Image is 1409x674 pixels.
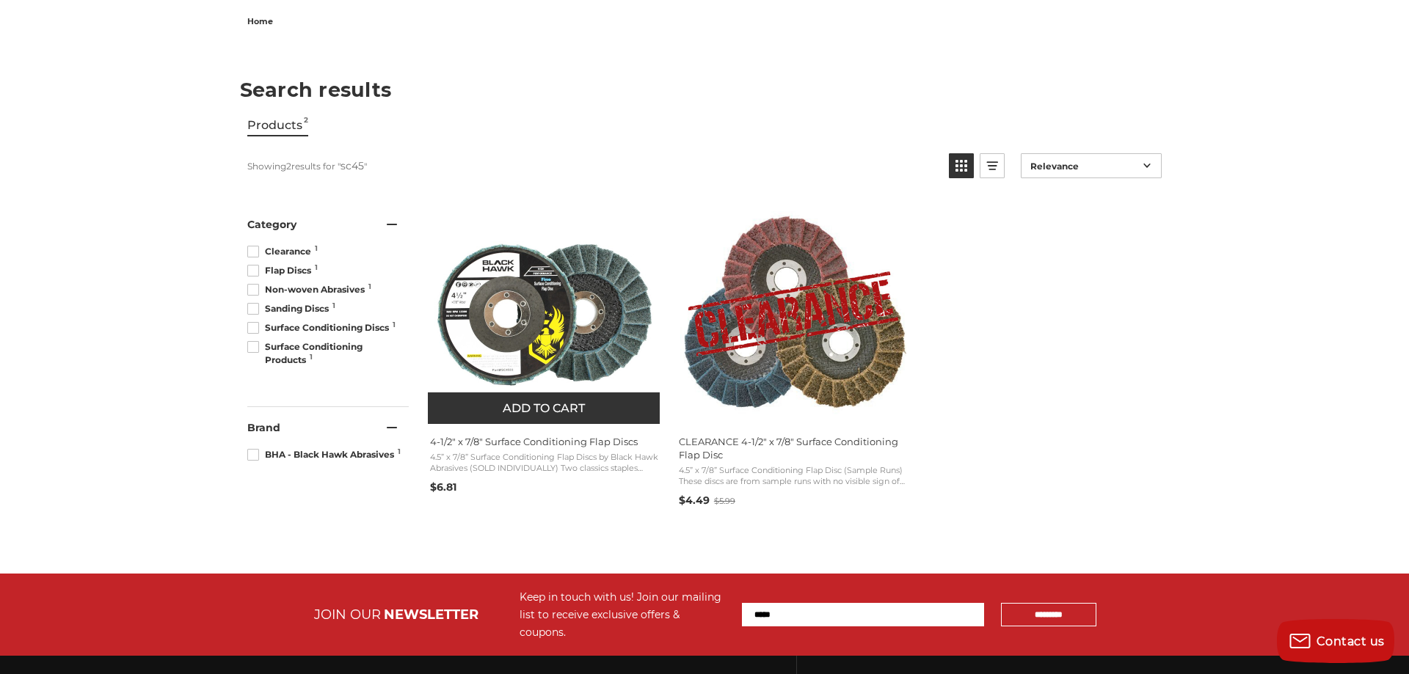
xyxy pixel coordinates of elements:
span: Surface Conditioning Discs [247,321,393,334]
span: 1 [332,302,335,309]
a: Sort options [1021,153,1162,178]
span: Flap Discs [247,264,316,277]
span: Brand [247,421,280,434]
span: Category [247,218,296,231]
span: NEWSLETTER [384,607,478,623]
span: Sanding Discs [247,302,333,315]
span: Non-woven Abrasives [247,283,369,296]
span: Relevance [1030,161,1138,172]
img: CLEARANCE 4-1/2" x 7/8" Surface Conditioning Flap Disc [680,204,907,424]
span: 1 [315,245,318,252]
div: Showing results for " " [247,153,938,178]
span: 1 [368,283,371,290]
a: View grid mode [949,153,974,178]
img: Black Hawk Abrasives Surface Conditioning Flap Disc - Blue [434,204,655,424]
span: BHA - Black Hawk Abrasives [247,448,398,461]
a: 4-1/2 [428,204,661,499]
h1: Search results [240,80,1170,100]
span: home [247,16,273,26]
button: Contact us [1277,619,1394,663]
span: 4.5” x 7/8” Surface Conditioning Flap Discs by Black Hawk Abrasives (SOLD INDIVIDUALLY) Two class... [430,452,659,475]
span: Surface Conditioning Products [247,340,409,367]
span: 4.5” x 7/8” Surface Conditioning Flap Disc (Sample Runs) These discs are from sample runs with no... [679,465,908,488]
span: 1 [398,448,401,455]
span: 1 [310,354,313,361]
div: Keep in touch with us! Join our mailing list to receive exclusive offers & coupons. [520,588,727,641]
span: 2 [304,115,308,135]
span: 1 [393,321,396,329]
span: CLEARANCE 4-1/2" x 7/8" Surface Conditioning Flap Disc [679,435,908,461]
a: View list mode [980,153,1005,178]
span: $5.99 [714,496,735,506]
span: Clearance [247,245,316,258]
span: Contact us [1317,634,1385,648]
button: Add to cart [428,392,660,424]
b: 2 [286,161,291,172]
span: 1 [315,264,318,271]
span: 4-1/2" x 7/8" Surface Conditioning Flap Discs [430,435,659,448]
a: View Products Tab [247,115,308,136]
span: $6.81 [430,480,456,494]
span: JOIN OUR [314,607,381,623]
span: $4.49 [679,494,710,507]
a: CLEARANCE 4-1/2 [677,204,910,512]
